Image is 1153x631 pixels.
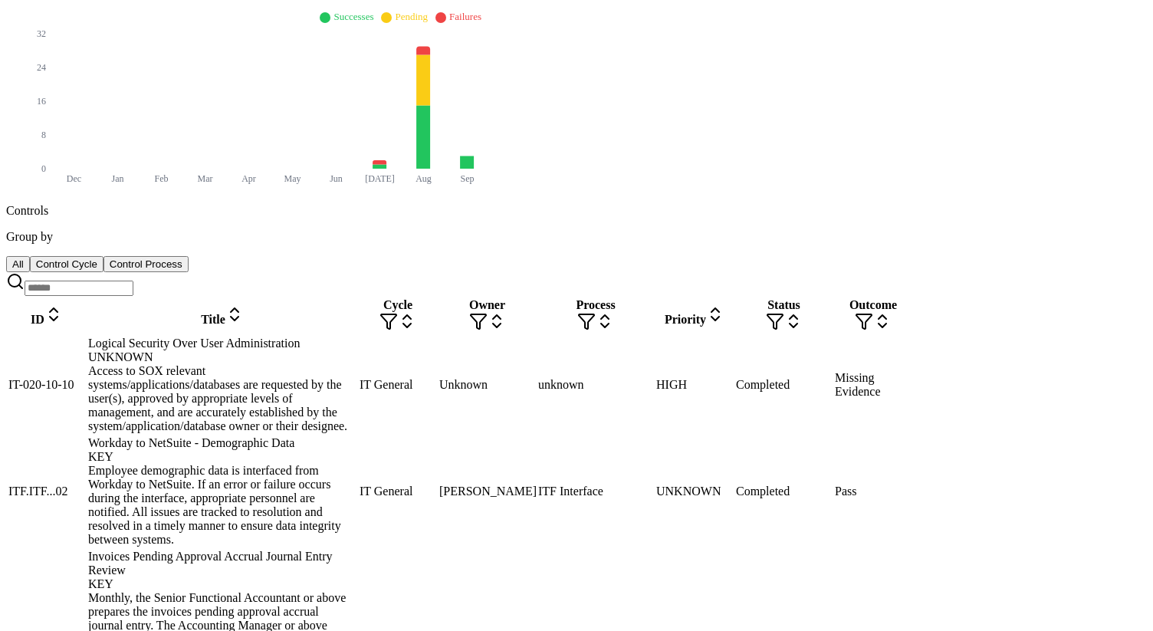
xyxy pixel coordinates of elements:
[41,163,46,174] tspan: 0
[359,336,437,434] td: IT General
[665,313,706,326] span: Priority
[88,464,356,547] div: Employee demographic data is interfaced from Workday to NetSuite. If an error or failure occurs d...
[8,485,85,498] div: ITF.ITF...02
[88,350,356,364] div: UNKNOWN
[439,378,535,392] div: Unknown
[37,62,46,73] tspan: 24
[88,364,356,433] div: Access to SOX relevant systems/applications/databases are requested by the user(s), approved by a...
[359,435,437,547] td: IT General
[155,173,169,183] tspan: Feb
[538,378,653,392] div: unknown
[88,577,356,591] div: KEY
[538,485,653,498] div: ITF Interface
[88,450,356,464] div: KEY
[849,298,897,311] span: Outcome
[439,485,535,498] div: [PERSON_NAME]
[103,256,189,272] button: Control Process
[835,485,912,498] div: Pass
[461,173,475,183] tspan: Sep
[30,256,103,272] button: Control Cycle
[88,550,356,591] div: Invoices Pending Approval Accrual Journal Entry Review
[395,11,428,22] span: Pending
[201,313,225,326] span: Title
[656,485,733,498] div: UNKNOWN
[31,313,44,326] span: ID
[365,173,395,183] tspan: [DATE]
[112,173,124,183] tspan: Jan
[656,378,733,392] div: HIGH
[88,337,356,364] div: Logical Security Over User Administration
[67,173,81,183] tspan: Dec
[88,436,356,464] div: Workday to NetSuite - Demographic Data
[835,371,912,399] div: Missing Evidence
[767,298,800,311] span: Status
[37,96,46,107] tspan: 16
[416,173,432,183] tspan: Aug
[284,173,301,183] tspan: May
[198,173,213,183] tspan: Mar
[333,11,373,22] span: Successes
[449,11,481,22] span: Failures
[736,378,832,392] div: Completed
[469,298,505,311] span: Owner
[6,230,1147,244] p: Group by
[8,378,85,392] div: IT-020-10-10
[736,485,832,498] div: Completed
[383,298,412,311] span: Cycle
[576,298,615,311] span: Process
[330,173,343,183] tspan: Jun
[37,28,46,39] tspan: 32
[41,130,46,140] tspan: 8
[6,256,30,272] button: All
[241,173,256,183] tspan: Apr
[6,204,1147,218] p: Controls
